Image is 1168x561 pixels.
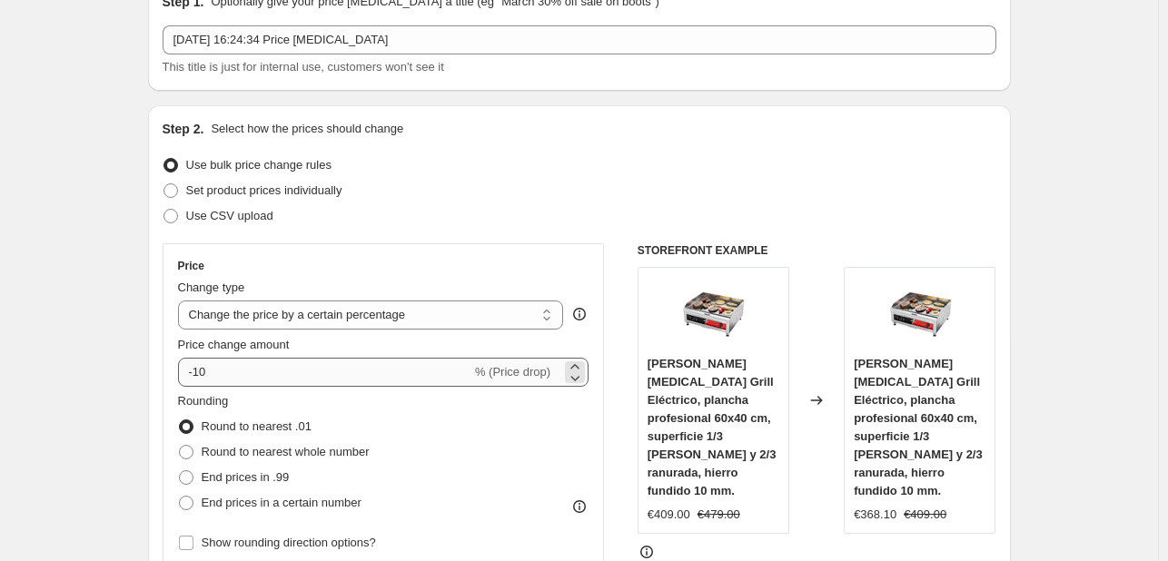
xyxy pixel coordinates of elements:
span: Rounding [178,394,229,408]
span: Change type [178,280,245,294]
span: Use CSV upload [186,209,273,222]
span: End prices in a certain number [202,496,361,509]
span: Set product prices individually [186,183,342,197]
img: 61bd0lLcM2L_80x.jpg [677,277,749,349]
div: €368.10 [854,506,896,524]
span: Use bulk price change rules [186,158,332,172]
h3: Price [178,259,204,273]
p: Select how the prices should change [211,120,403,138]
span: This title is just for internal use, customers won't see it [163,60,444,74]
span: [PERSON_NAME] [MEDICAL_DATA] Grill Eléctrico, plancha profesional 60x40 cm, superficie 1/3 [PERSO... [648,357,777,497]
span: [PERSON_NAME] [MEDICAL_DATA] Grill Eléctrico, plancha profesional 60x40 cm, superficie 1/3 [PERSO... [854,357,983,497]
span: Price change amount [178,338,290,351]
input: -15 [178,358,471,387]
span: % (Price drop) [475,365,550,379]
h6: STOREFRONT EXAMPLE [638,243,996,258]
img: 61bd0lLcM2L_80x.jpg [884,277,956,349]
h2: Step 2. [163,120,204,138]
span: Show rounding direction options? [202,536,376,549]
span: Round to nearest .01 [202,419,312,433]
strike: €409.00 [904,506,946,524]
div: €409.00 [648,506,690,524]
div: help [570,305,589,323]
span: End prices in .99 [202,470,290,484]
span: Round to nearest whole number [202,445,370,458]
input: 30% off holiday sale [163,25,996,54]
strike: €479.00 [698,506,740,524]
